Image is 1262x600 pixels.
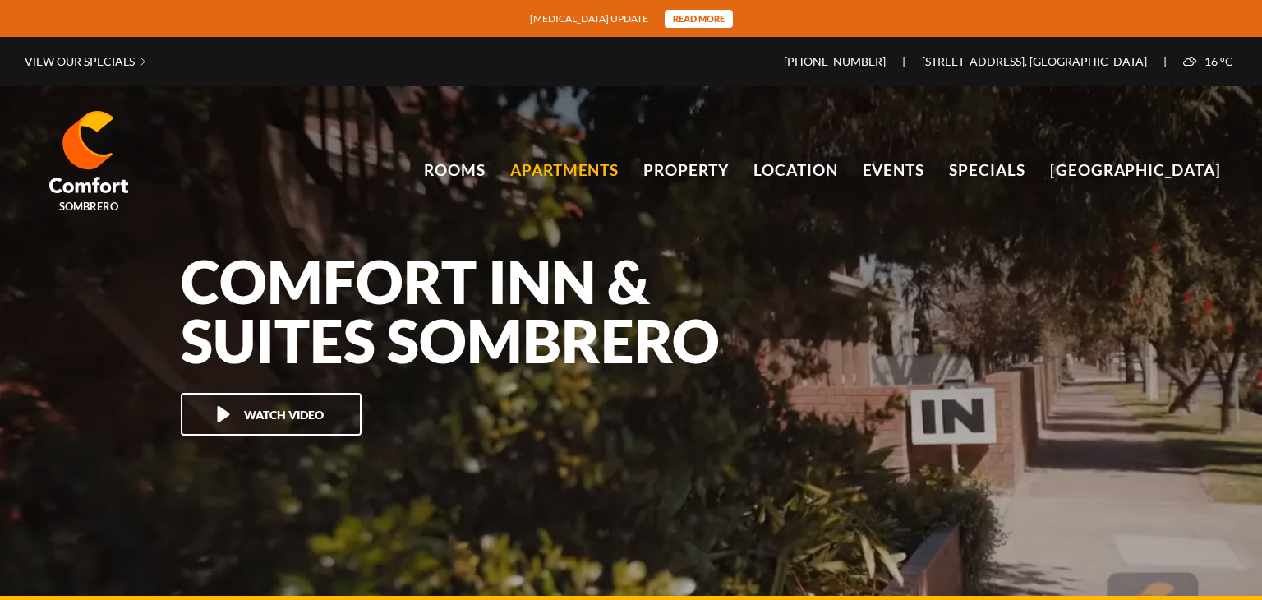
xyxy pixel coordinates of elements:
h1: Comfort Inn & Suites Sombrero [181,252,756,370]
a: Rooms [424,158,486,182]
button: Watch Video [181,393,362,436]
a: [STREET_ADDRESS]. [GEOGRAPHIC_DATA] [905,54,1163,68]
span: [MEDICAL_DATA] update [530,11,648,26]
a: Apartments [510,158,619,182]
span: 16 °C [1167,54,1233,68]
a: [PHONE_NUMBER] [784,54,902,68]
span: Sombrero [59,193,118,212]
span: Watch Video [244,408,324,422]
img: Watch Video [215,406,232,422]
a: Property [643,158,729,182]
a: Events [863,158,925,182]
div: | [1163,37,1237,86]
span: | [784,37,1163,86]
a: View our specials [25,37,135,86]
div: Read more [665,10,733,28]
a: [GEOGRAPHIC_DATA] [1050,158,1221,182]
a: Specials [949,158,1025,182]
img: Comfort Inn & Suites Sombrero [49,111,128,193]
a: Location [753,158,838,182]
